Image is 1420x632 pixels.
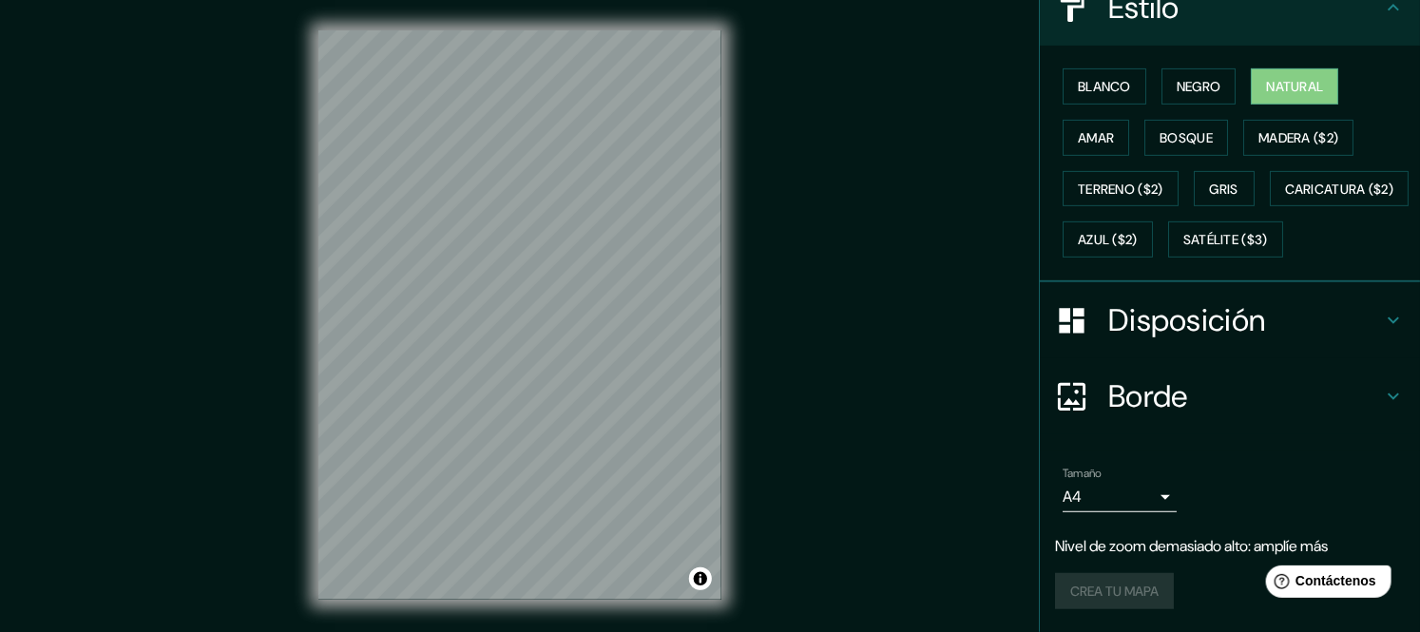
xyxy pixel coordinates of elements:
[1078,181,1163,198] font: Terreno ($2)
[1177,78,1221,95] font: Negro
[689,567,712,590] button: Activar o desactivar atribución
[1266,78,1323,95] font: Natural
[1108,300,1265,340] font: Disposición
[1168,221,1283,258] button: Satélite ($3)
[1063,221,1153,258] button: Azul ($2)
[1258,129,1338,146] font: Madera ($2)
[1210,181,1238,198] font: Gris
[1063,487,1082,507] font: A4
[1040,282,1420,358] div: Disposición
[1063,171,1179,207] button: Terreno ($2)
[1040,358,1420,434] div: Borde
[1063,120,1129,156] button: Amar
[1144,120,1228,156] button: Bosque
[1161,68,1237,105] button: Negro
[1055,536,1328,556] font: Nivel de zoom demasiado alto: amplíe más
[318,30,721,600] canvas: Mapa
[1078,129,1114,146] font: Amar
[1063,68,1146,105] button: Blanco
[1108,376,1188,416] font: Borde
[1285,181,1394,198] font: Caricatura ($2)
[1243,120,1353,156] button: Madera ($2)
[1251,68,1338,105] button: Natural
[1251,558,1399,611] iframe: Lanzador de widgets de ayuda
[1063,466,1102,481] font: Tamaño
[1183,232,1268,249] font: Satélite ($3)
[1063,482,1177,512] div: A4
[1270,171,1410,207] button: Caricatura ($2)
[1160,129,1213,146] font: Bosque
[1078,232,1138,249] font: Azul ($2)
[1194,171,1255,207] button: Gris
[1078,78,1131,95] font: Blanco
